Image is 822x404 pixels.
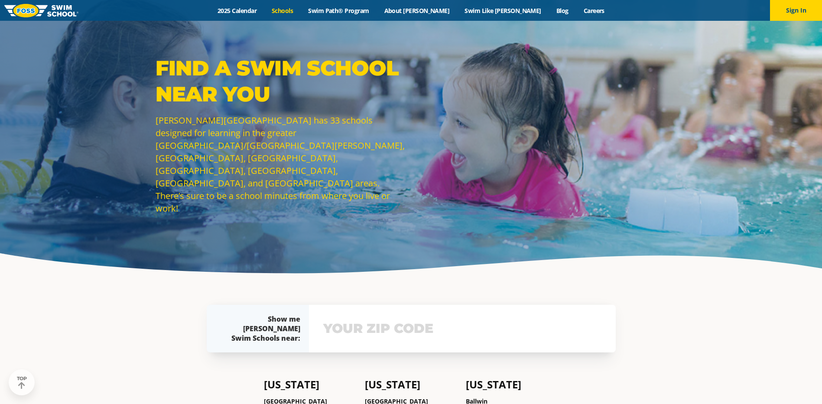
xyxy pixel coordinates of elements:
[224,314,300,343] div: Show me [PERSON_NAME] Swim Schools near:
[156,55,407,107] p: Find a Swim School Near You
[17,376,27,389] div: TOP
[549,7,576,15] a: Blog
[365,378,457,391] h4: [US_STATE]
[457,7,549,15] a: Swim Like [PERSON_NAME]
[321,316,604,341] input: YOUR ZIP CODE
[264,7,301,15] a: Schools
[576,7,612,15] a: Careers
[466,378,558,391] h4: [US_STATE]
[156,114,407,215] p: [PERSON_NAME][GEOGRAPHIC_DATA] has 33 schools designed for learning in the greater [GEOGRAPHIC_DA...
[377,7,457,15] a: About [PERSON_NAME]
[210,7,264,15] a: 2025 Calendar
[4,4,78,17] img: FOSS Swim School Logo
[264,378,356,391] h4: [US_STATE]
[301,7,377,15] a: Swim Path® Program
